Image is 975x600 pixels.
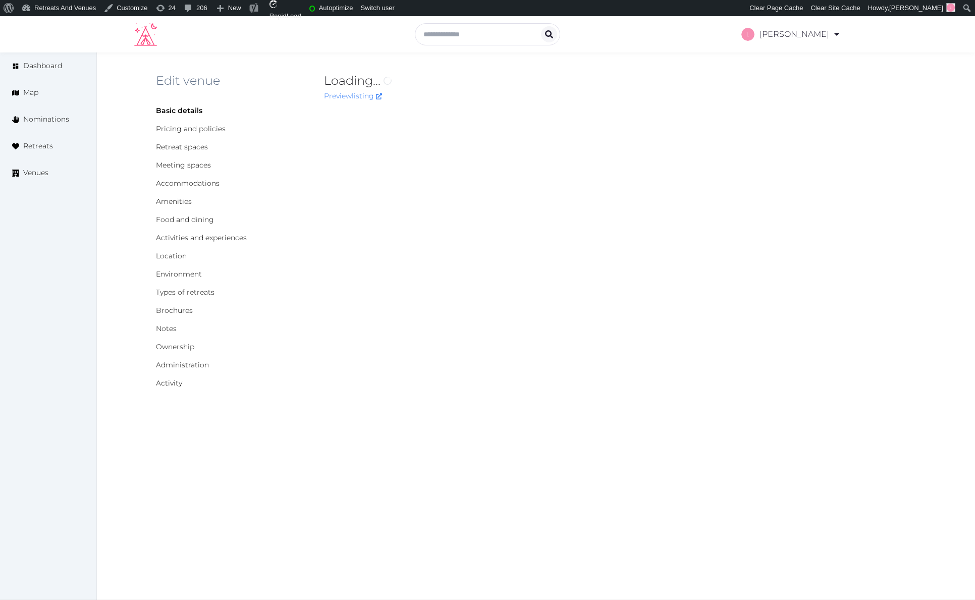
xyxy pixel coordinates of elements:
[324,73,764,89] h2: Loading...
[156,106,202,115] a: Basic details
[156,124,226,133] a: Pricing and policies
[156,197,192,206] a: Amenities
[156,73,308,89] h2: Edit venue
[156,251,187,260] a: Location
[156,215,214,224] a: Food and dining
[324,91,382,100] a: Preview listing
[156,306,193,315] a: Brochures
[156,288,214,297] a: Types of retreats
[23,87,38,98] span: Map
[156,324,177,333] a: Notes
[156,360,209,369] a: Administration
[156,179,220,188] a: Accommodations
[156,269,202,279] a: Environment
[889,4,943,12] span: [PERSON_NAME]
[23,61,62,71] span: Dashboard
[810,4,860,12] span: Clear Site Cache
[156,342,194,351] a: Ownership
[156,233,247,242] a: Activities and experiences
[156,160,211,170] a: Meeting spaces
[749,4,803,12] span: Clear Page Cache
[23,141,53,151] span: Retreats
[156,378,182,388] a: Activity
[156,142,208,151] a: Retreat spaces
[23,114,69,125] span: Nominations
[23,168,48,178] span: Venues
[741,20,841,48] a: [PERSON_NAME]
